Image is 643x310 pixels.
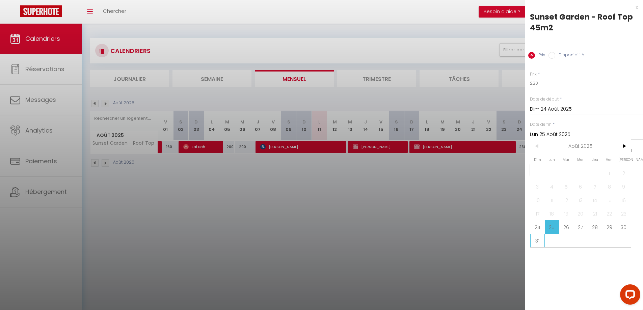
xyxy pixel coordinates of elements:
label: Disponibilité [555,52,584,59]
label: Date de fin [530,121,552,128]
div: x [525,3,638,11]
span: 15 [602,193,617,207]
span: Mer [573,153,588,166]
span: Lun [545,153,559,166]
span: Août 2025 [545,139,617,153]
span: 31 [530,234,545,247]
span: 16 [616,193,631,207]
span: 21 [588,207,602,220]
span: 25 [545,220,559,234]
span: 20 [573,207,588,220]
span: 24 [530,220,545,234]
span: 17 [530,207,545,220]
label: Prix [535,52,545,59]
span: 8 [602,180,617,193]
span: 10 [530,193,545,207]
iframe: LiveChat chat widget [615,282,643,310]
span: 27 [573,220,588,234]
span: 4 [545,180,559,193]
span: 2 [616,166,631,180]
span: 29 [602,220,617,234]
span: 28 [588,220,602,234]
span: 14 [588,193,602,207]
label: Date de début [530,96,559,103]
span: 3 [530,180,545,193]
span: 18 [545,207,559,220]
span: [PERSON_NAME] [616,153,631,166]
span: 9 [616,180,631,193]
div: Sunset Garden - Roof Top 45m2 [530,11,638,33]
span: Mar [559,153,573,166]
span: < [530,139,545,153]
span: 13 [573,193,588,207]
span: 23 [616,207,631,220]
span: Dim [530,153,545,166]
label: Prix [530,71,537,78]
span: 26 [559,220,573,234]
span: 6 [573,180,588,193]
span: 19 [559,207,573,220]
span: > [616,139,631,153]
span: 7 [588,180,602,193]
span: 12 [559,193,573,207]
span: 1 [602,166,617,180]
span: 22 [602,207,617,220]
span: Ven [602,153,617,166]
span: 5 [559,180,573,193]
span: 30 [616,220,631,234]
span: Jeu [588,153,602,166]
span: 11 [545,193,559,207]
